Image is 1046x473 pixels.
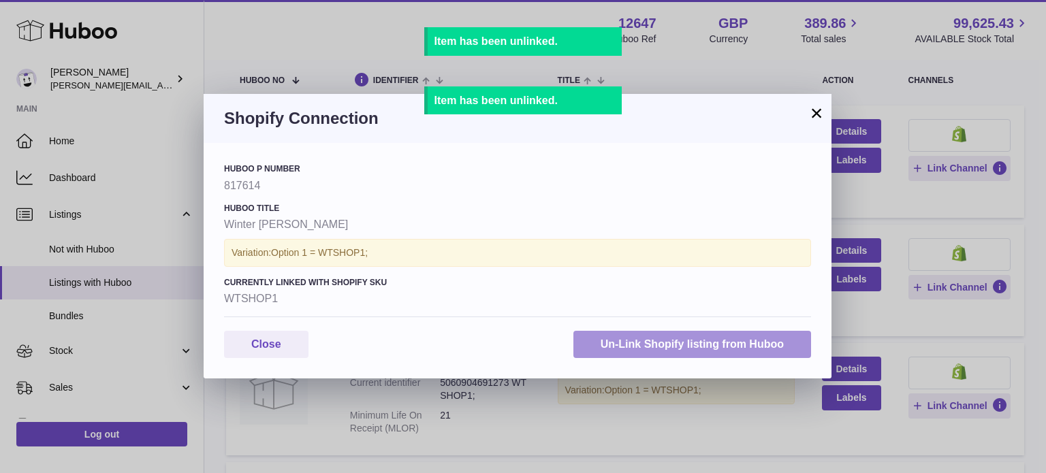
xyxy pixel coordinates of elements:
[224,239,811,267] div: Variation:
[434,34,615,49] div: Item has been unlinked.
[224,163,811,174] h4: Huboo P number
[224,108,811,129] h3: Shopify Connection
[271,247,368,258] span: Option 1 = WTSHOP1;
[808,105,825,121] button: ×
[224,178,811,193] strong: 817614
[224,203,811,214] h4: Huboo Title
[224,291,811,306] strong: WTSHOP1
[224,217,811,232] strong: Winter [PERSON_NAME]
[224,331,308,359] button: Close
[224,277,811,288] h4: Currently Linked with Shopify SKU
[573,331,811,359] button: Un-Link Shopify listing from Huboo
[434,93,615,108] div: Item has been unlinked.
